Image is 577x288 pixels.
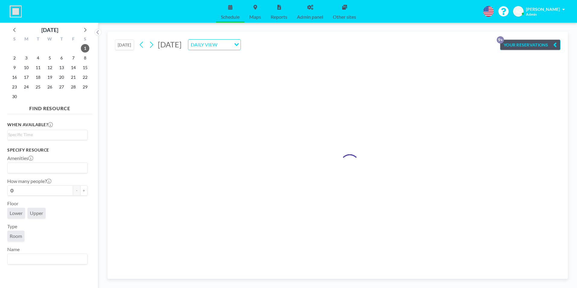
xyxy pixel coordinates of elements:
span: Monday, November 24, 2025 [22,83,30,91]
span: Sunday, November 23, 2025 [10,83,19,91]
span: Friday, November 21, 2025 [69,73,78,82]
div: W [44,36,56,43]
span: Monday, November 10, 2025 [22,63,30,72]
label: How many people? [7,178,51,184]
h4: FIND RESOURCE [7,103,92,111]
span: Saturday, November 15, 2025 [81,63,89,72]
span: Tuesday, November 4, 2025 [34,54,42,62]
label: Type [7,223,17,229]
span: Room [10,233,22,239]
span: AC [515,9,521,14]
span: Admin [526,12,537,17]
button: - [73,185,80,196]
span: Saturday, November 29, 2025 [81,83,89,91]
input: Search for option [8,131,84,138]
span: Saturday, November 22, 2025 [81,73,89,82]
span: Sunday, November 30, 2025 [10,92,19,101]
div: Search for option [8,254,87,264]
img: organization-logo [10,5,22,18]
input: Search for option [219,41,231,49]
div: S [79,36,91,43]
button: [DATE] [115,40,134,50]
div: S [9,36,21,43]
span: Upper [30,210,43,216]
span: Lower [10,210,23,216]
span: Schedule [221,14,240,19]
span: Friday, November 7, 2025 [69,54,78,62]
span: DAILY VIEW [190,41,218,49]
span: Wednesday, November 26, 2025 [46,83,54,91]
span: Wednesday, November 5, 2025 [46,54,54,62]
span: Sunday, November 16, 2025 [10,73,19,82]
button: YOUR RESERVATIONS9+ [500,40,560,50]
span: Monday, November 3, 2025 [22,54,30,62]
span: Thursday, November 20, 2025 [57,73,66,82]
span: Tuesday, November 25, 2025 [34,83,42,91]
p: 9+ [497,36,504,43]
span: [DATE] [158,40,182,49]
div: T [32,36,44,43]
div: Search for option [8,163,87,173]
span: Maps [249,14,261,19]
div: [DATE] [41,26,58,34]
span: Other sites [333,14,356,19]
span: Thursday, November 13, 2025 [57,63,66,72]
input: Search for option [8,255,84,263]
div: T [56,36,67,43]
span: Tuesday, November 18, 2025 [34,73,42,82]
span: [PERSON_NAME] [526,7,560,12]
label: Name [7,246,20,252]
button: + [80,185,88,196]
span: Sunday, November 2, 2025 [10,54,19,62]
span: Admin panel [297,14,323,19]
span: Friday, November 28, 2025 [69,83,78,91]
span: Tuesday, November 11, 2025 [34,63,42,72]
span: Saturday, November 8, 2025 [81,54,89,62]
div: Search for option [188,40,241,50]
label: Floor [7,200,18,206]
span: Thursday, November 6, 2025 [57,54,66,62]
input: Search for option [8,164,84,172]
div: Search for option [8,130,87,139]
span: Wednesday, November 19, 2025 [46,73,54,82]
div: M [21,36,32,43]
span: Monday, November 17, 2025 [22,73,30,82]
label: Amenities [7,155,33,161]
span: Friday, November 14, 2025 [69,63,78,72]
span: Sunday, November 9, 2025 [10,63,19,72]
div: F [67,36,79,43]
h3: Specify resource [7,147,88,153]
span: Saturday, November 1, 2025 [81,44,89,53]
span: Reports [271,14,287,19]
span: Wednesday, November 12, 2025 [46,63,54,72]
span: Thursday, November 27, 2025 [57,83,66,91]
